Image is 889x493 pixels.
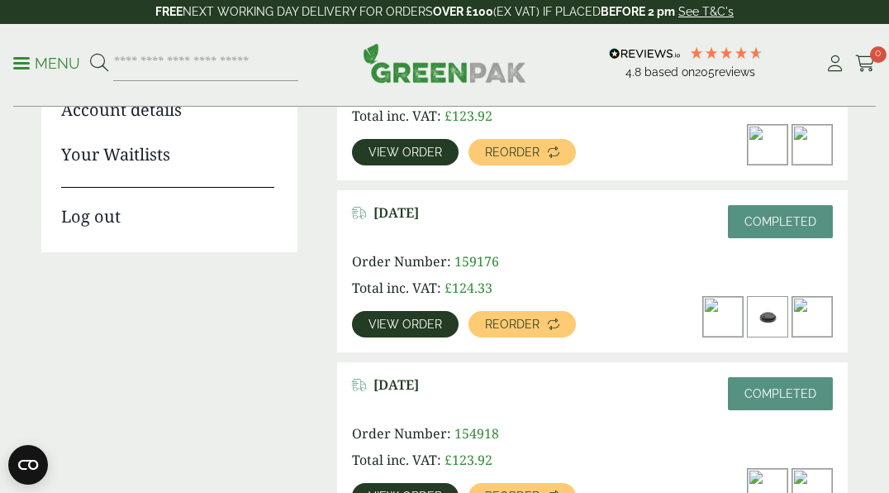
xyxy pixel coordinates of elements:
[368,318,442,330] span: View order
[625,65,644,79] span: 4.8
[352,424,451,443] span: Order Number:
[468,139,576,165] a: Reorder
[678,5,734,18] a: See T&C's
[444,451,452,469] span: £
[454,424,499,443] span: 154918
[609,48,681,60] img: REVIEWS.io
[703,297,743,337] img: 8oz_black_a-300x200.jpg
[744,215,816,228] span: Completed
[715,65,755,79] span: reviews
[792,297,832,337] img: Plastic-Lid-Top-300x229.jpg
[444,279,492,297] bdi: 124.33
[454,252,499,270] span: 159176
[368,146,442,158] span: View order
[373,377,419,393] span: [DATE]
[748,297,787,337] img: 12-16oz-Black-Sip-Lid-300x200.jpg
[485,146,540,158] span: Reorder
[444,451,492,469] bdi: 123.92
[13,54,80,74] p: Menu
[352,252,451,270] span: Order Number:
[689,45,763,60] div: 4.79 Stars
[13,54,80,70] a: Menu
[155,5,183,18] strong: FREE
[363,43,526,83] img: GreenPak Supplies
[352,139,459,165] a: View order
[825,55,845,72] i: My Account
[8,445,48,485] button: Open CMP widget
[792,125,832,165] img: IMG_4559-300x200.jpg
[352,311,459,337] a: View order
[61,98,274,122] a: Account details
[373,205,419,221] span: [DATE]
[61,142,274,167] a: Your Waitlists
[485,318,540,330] span: Reorder
[444,107,452,125] span: £
[870,46,887,63] span: 0
[444,107,492,125] bdi: 123.92
[601,5,675,18] strong: BEFORE 2 pm
[61,187,274,229] a: Log out
[644,65,695,79] span: Based on
[695,65,715,79] span: 205
[468,311,576,337] a: Reorder
[352,451,441,469] span: Total inc. VAT:
[352,279,441,297] span: Total inc. VAT:
[748,125,787,165] img: Large-Platter-Sandwiches-open-300x200.jpg
[444,279,452,297] span: £
[855,55,876,72] i: Cart
[744,387,816,400] span: Completed
[855,51,876,76] a: 0
[352,107,441,125] span: Total inc. VAT:
[433,5,493,18] strong: OVER £100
